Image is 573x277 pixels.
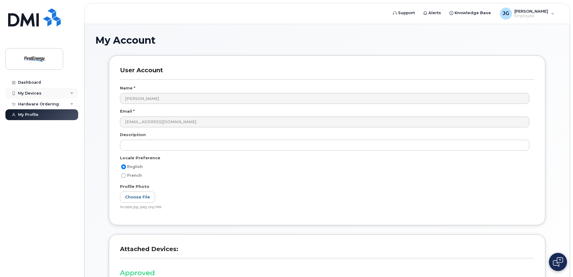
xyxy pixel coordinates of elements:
label: Locale Preference [120,155,160,161]
input: English [121,164,126,169]
h3: Approved [120,269,534,277]
label: Profile Photo [120,184,149,189]
h3: User Account [120,67,534,79]
label: Description [120,132,146,138]
div: Accepts jpg, jpeg, png files [120,205,529,210]
span: English [127,164,143,169]
span: French [127,173,142,178]
h1: My Account [95,35,559,45]
input: French [121,173,126,178]
h3: Attached Devices: [120,245,534,258]
img: Open chat [553,257,563,267]
label: Name * [120,85,135,91]
label: Email * [120,108,135,114]
label: Choose File [120,191,155,203]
